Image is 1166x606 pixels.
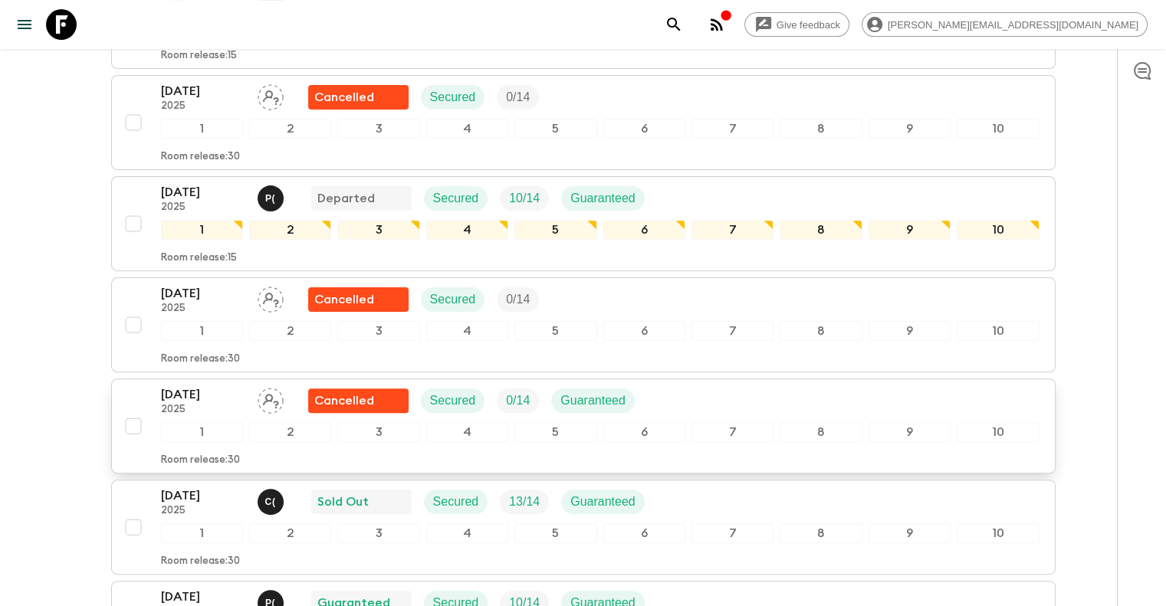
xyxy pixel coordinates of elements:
[258,89,284,101] span: Assign pack leader
[691,119,774,139] div: 7
[258,291,284,303] span: Assign pack leader
[249,220,331,240] div: 2
[780,220,862,240] div: 8
[161,119,243,139] div: 1
[957,422,1039,442] div: 10
[430,391,476,410] p: Secured
[161,100,245,113] p: 2025
[421,85,485,110] div: Secured
[426,523,508,543] div: 4
[430,88,476,106] p: Secured
[421,388,485,413] div: Secured
[497,388,539,413] div: Trip Fill
[869,523,951,543] div: 9
[780,523,862,543] div: 8
[560,391,626,410] p: Guaranteed
[317,493,369,511] p: Sold Out
[161,505,245,517] p: 2025
[314,290,374,309] p: Cancelled
[500,186,549,211] div: Trip Fill
[337,220,419,240] div: 3
[691,523,774,543] div: 7
[869,321,951,341] div: 9
[161,50,237,62] p: Room release: 15
[258,190,287,202] span: Pooky (Thanaphan) Kerdyoo
[744,12,849,37] a: Give feedback
[691,321,774,341] div: 7
[258,392,284,405] span: Assign pack leader
[433,493,479,511] p: Secured
[258,489,287,515] button: C(
[9,9,40,40] button: menu
[879,19,1147,31] span: [PERSON_NAME][EMAIL_ADDRESS][DOMAIN_NAME]
[161,555,240,568] p: Room release: 30
[691,220,774,240] div: 7
[433,189,479,208] p: Secured
[161,353,240,365] p: Room release: 30
[161,404,245,416] p: 2025
[161,422,243,442] div: 1
[337,523,419,543] div: 3
[514,119,596,139] div: 5
[862,12,1148,37] div: [PERSON_NAME][EMAIL_ADDRESS][DOMAIN_NAME]
[161,220,243,240] div: 1
[506,391,530,410] p: 0 / 14
[603,220,685,240] div: 6
[430,290,476,309] p: Secured
[957,523,1039,543] div: 10
[249,119,331,139] div: 2
[957,119,1039,139] div: 10
[161,588,245,606] p: [DATE]
[603,321,685,341] div: 6
[514,523,596,543] div: 5
[426,220,508,240] div: 4
[161,523,243,543] div: 1
[780,119,862,139] div: 8
[161,252,237,264] p: Room release: 15
[161,321,243,341] div: 1
[337,422,419,442] div: 3
[768,19,849,31] span: Give feedback
[957,321,1039,341] div: 10
[161,284,245,303] p: [DATE]
[506,88,530,106] p: 0 / 14
[111,176,1056,271] button: [DATE]2025Pooky (Thanaphan) KerdyooDepartedSecuredTrip FillGuaranteed12345678910Room release:15
[111,480,1056,575] button: [DATE]2025Can (Jeerawut) MapromjaiSold OutSecuredTrip FillGuaranteed12345678910Room release:30
[161,183,245,201] p: [DATE]
[308,287,409,312] div: Flash Pack cancellation
[514,220,596,240] div: 5
[691,422,774,442] div: 7
[337,321,419,341] div: 3
[426,321,508,341] div: 4
[514,321,596,341] div: 5
[314,391,374,410] p: Cancelled
[497,85,539,110] div: Trip Fill
[161,151,240,163] p: Room release: 30
[869,422,951,442] div: 9
[317,189,375,208] p: Departed
[570,493,636,511] p: Guaranteed
[514,422,596,442] div: 5
[603,119,685,139] div: 6
[161,385,245,404] p: [DATE]
[111,75,1056,170] button: [DATE]2025Assign pack leaderFlash Pack cancellationSecuredTrip Fill12345678910Room release:30
[603,422,685,442] div: 6
[161,201,245,214] p: 2025
[258,493,287,506] span: Can (Jeerawut) Mapromjai
[780,321,862,341] div: 8
[161,486,245,505] p: [DATE]
[426,119,508,139] div: 4
[659,9,689,40] button: search adventures
[314,88,374,106] p: Cancelled
[869,220,951,240] div: 9
[265,496,276,508] p: C (
[111,277,1056,372] button: [DATE]2025Assign pack leaderFlash Pack cancellationSecuredTrip Fill12345678910Room release:30
[957,220,1039,240] div: 10
[506,290,530,309] p: 0 / 14
[161,303,245,315] p: 2025
[509,493,540,511] p: 13 / 14
[424,490,488,514] div: Secured
[424,186,488,211] div: Secured
[869,119,951,139] div: 9
[161,454,240,467] p: Room release: 30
